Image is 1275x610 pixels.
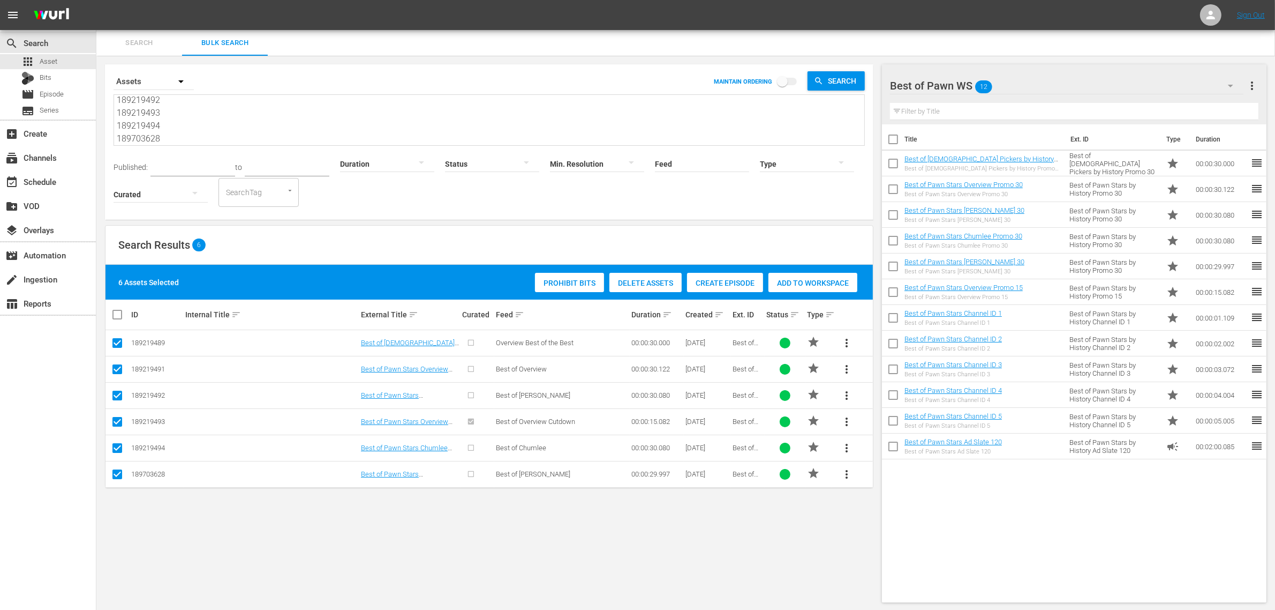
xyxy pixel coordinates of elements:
div: Best of Pawn Stars [PERSON_NAME] 30 [904,268,1024,275]
span: Promo [1166,389,1179,401]
span: Bits [40,72,51,83]
div: External Title [361,308,459,321]
div: Best of Pawn Stars [PERSON_NAME] 30 [904,217,1024,224]
span: sort [825,310,835,319]
div: 6 Assets Selected [118,277,179,288]
td: Best of Pawn Stars by History Promo 30 [1066,254,1162,279]
span: Promo [1166,234,1179,247]
a: Sign Out [1237,11,1265,19]
th: Ext. ID [1064,124,1160,154]
a: Best of Pawn Stars Chumlee Promo 30 [361,444,452,460]
span: Search [5,37,18,50]
span: Delete Assets [609,279,682,287]
td: 00:00:30.080 [1191,228,1250,254]
span: Best of [PERSON_NAME] [496,391,570,399]
div: 189703628 [131,470,182,478]
span: PROMO [807,336,820,348]
div: [DATE] [685,365,729,373]
a: Best of Pawn Stars Overview Promo 15 [361,418,452,434]
span: more_vert [840,442,853,455]
span: Published: [114,163,148,172]
td: 00:00:02.002 [1191,331,1250,356]
div: 189219489 [131,339,182,347]
button: more_vert [834,409,859,435]
td: Best of Pawn Stars by History Channel ID 2 [1066,331,1162,356]
span: menu [6,9,19,21]
span: more_vert [840,415,853,428]
td: Best of Pawn Stars by History Promo 15 [1066,279,1162,305]
div: [DATE] [685,391,729,399]
span: event_available [5,176,18,189]
td: 00:00:04.004 [1191,382,1250,408]
div: Best of Pawn Stars Ad Slate 120 [904,448,1002,455]
div: Assets [114,66,194,96]
p: MAINTAIN ORDERING [714,78,772,85]
span: reorder [1250,157,1263,169]
span: Reports [5,297,18,310]
span: Search [824,71,865,91]
span: star [807,441,820,453]
button: more_vert [834,435,859,461]
span: Promo [1166,260,1179,273]
span: more_vert [1246,79,1258,92]
td: Best of Pawn Stars by History Promo 30 [1066,176,1162,202]
a: Best of Pawn Stars Channel ID 4 [904,386,1002,395]
span: subscriptions [5,152,18,165]
a: Best of Pawn Stars [PERSON_NAME] 30 [904,258,1024,266]
span: reorder [1250,311,1263,324]
button: more_vert [834,383,859,408]
div: Internal Title [185,308,358,321]
a: Best of Pawn Stars Overview Promo 15 [904,284,1023,292]
div: [DATE] [685,470,729,478]
td: Best of Pawn Stars by History Promo 30 [1066,228,1162,254]
span: Asset [40,56,57,67]
span: reorder [1250,362,1263,375]
span: reorder [1250,414,1263,427]
span: Add to Workspace [768,279,857,287]
span: Search Results [118,239,190,251]
span: Best of Chumlee [496,444,546,452]
span: Promo [1166,157,1179,170]
a: Best of Pawn Stars Channel ID 2 [904,335,1002,343]
div: 00:00:30.122 [631,365,682,373]
span: PROMO [807,467,820,480]
span: reorder [1250,440,1263,452]
span: PROMO [807,388,820,401]
th: Type [1160,124,1189,154]
a: Best of Pawn Stars Channel ID 5 [904,412,1002,420]
span: PROMO [807,362,820,375]
div: ID [131,310,182,319]
button: Delete Assets [609,273,682,292]
span: Series [21,105,34,117]
div: Best of Pawn Stars Channel ID 1 [904,319,1002,326]
span: create_new_folder [5,200,18,213]
button: Add to Workspace [768,273,857,292]
div: 189219492 [131,391,182,399]
div: Best of Pawn Stars Channel ID 5 [904,422,1002,429]
span: Promo [1166,183,1179,196]
td: 00:00:30.122 [1191,176,1250,202]
div: 189219491 [131,365,182,373]
td: 00:00:03.072 [1191,356,1250,382]
span: Bulk Search [188,37,261,49]
td: 00:00:30.000 [1191,151,1250,176]
div: [DATE] [685,418,729,426]
span: more_vert [840,389,853,402]
span: reorder [1250,337,1263,349]
span: reorder [1250,182,1263,195]
span: Promo [1166,286,1179,299]
th: Title [904,124,1064,154]
div: Best of Pawn Stars Channel ID 2 [904,345,1002,352]
span: Asset [21,55,34,68]
span: Promo [1166,363,1179,376]
div: 189219493 [131,418,182,426]
span: sort [231,310,241,319]
span: reorder [1250,208,1263,221]
span: Create [5,128,18,140]
span: Best of Pawn Stars by History Promo 30 [733,365,762,405]
div: Best of Pawn Stars Channel ID 3 [904,371,1002,378]
span: to [235,163,242,172]
span: Best of [DEMOGRAPHIC_DATA] Pickers by History Promo 30 [733,339,763,395]
button: Open [285,185,295,196]
div: Type [807,308,831,321]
